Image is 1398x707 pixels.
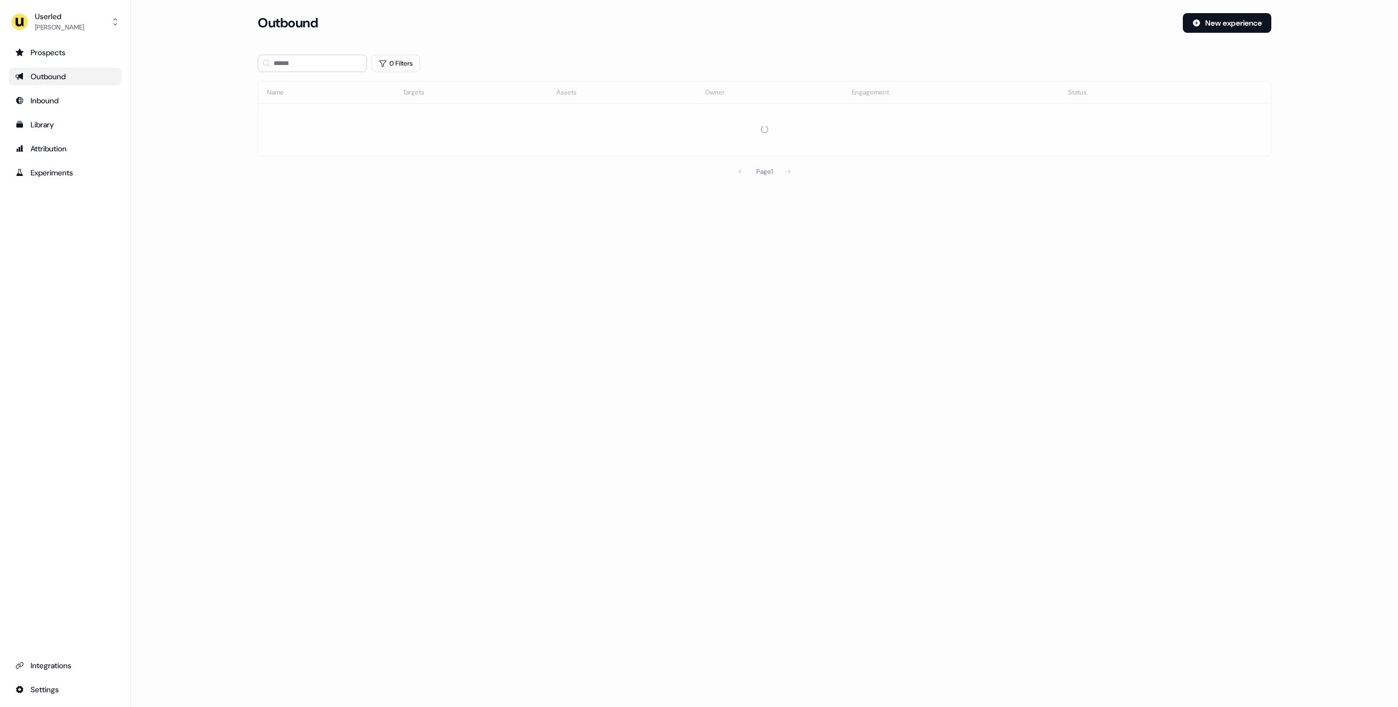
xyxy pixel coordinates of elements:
a: Go to prospects [9,44,122,61]
a: Go to integrations [9,657,122,674]
button: Userled[PERSON_NAME] [9,9,122,35]
div: Outbound [15,71,115,82]
div: [PERSON_NAME] [35,22,84,33]
a: Go to attribution [9,140,122,157]
div: Settings [15,684,115,695]
a: Go to experiments [9,164,122,181]
h3: Outbound [258,15,318,31]
div: Prospects [15,47,115,58]
div: Userled [35,11,84,22]
a: Go to integrations [9,681,122,698]
a: Go to Inbound [9,92,122,109]
div: Experiments [15,167,115,178]
div: Integrations [15,660,115,671]
div: Library [15,119,115,130]
div: Inbound [15,95,115,106]
button: New experience [1183,13,1271,33]
button: 0 Filters [371,55,420,72]
div: Attribution [15,143,115,154]
a: Go to templates [9,116,122,133]
a: Go to outbound experience [9,68,122,85]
